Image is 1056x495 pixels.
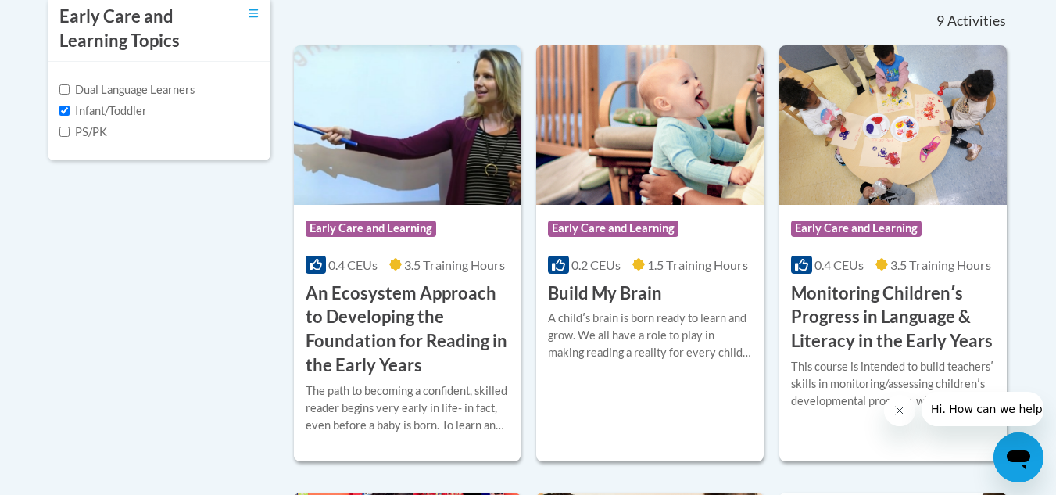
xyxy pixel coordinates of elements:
span: Early Care and Learning [306,221,436,236]
img: Course Logo [779,45,1007,205]
span: Activities [947,13,1006,30]
h3: An Ecosystem Approach to Developing the Foundation for Reading in the Early Years [306,282,510,378]
span: 9 [936,13,944,30]
input: Checkbox for Options [59,127,70,137]
label: Dual Language Learners [59,81,195,99]
iframe: Message from company [922,392,1043,426]
h3: Monitoring Childrenʹs Progress in Language & Literacy in the Early Years [791,282,995,353]
input: Checkbox for Options [59,84,70,95]
span: 0.4 CEUs [814,257,864,272]
span: 0.4 CEUs [328,257,378,272]
label: Infant/Toddler [59,102,147,120]
span: Early Care and Learning [791,221,922,236]
h3: Early Care and Learning Topics [59,5,208,53]
span: Hi. How can we help? [9,11,127,23]
iframe: Close message [884,395,915,426]
img: Course Logo [536,45,764,205]
label: PS/PK [59,124,107,141]
a: Toggle collapse [249,5,259,22]
div: A childʹs brain is born ready to learn and grow. We all have a role to play in making reading a r... [548,310,752,361]
h3: Build My Brain [548,282,662,306]
input: Checkbox for Options [59,106,70,116]
div: The path to becoming a confident, skilled reader begins very early in life- in fact, even before ... [306,382,510,434]
span: 3.5 Training Hours [890,257,991,272]
a: Course LogoEarly Care and Learning0.4 CEUs3.5 Training Hours Monitoring Childrenʹs Progress in La... [779,45,1007,461]
a: Course LogoEarly Care and Learning0.2 CEUs1.5 Training Hours Build My BrainA childʹs brain is bor... [536,45,764,461]
a: Course LogoEarly Care and Learning0.4 CEUs3.5 Training Hours An Ecosystem Approach to Developing ... [294,45,521,461]
span: Early Care and Learning [548,221,678,236]
iframe: Button to launch messaging window [993,432,1043,482]
span: 0.2 CEUs [571,257,621,272]
span: 3.5 Training Hours [404,257,505,272]
div: This course is intended to build teachersʹ skills in monitoring/assessing childrenʹs developmenta... [791,358,995,410]
span: 1.5 Training Hours [647,257,748,272]
img: Course Logo [294,45,521,205]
